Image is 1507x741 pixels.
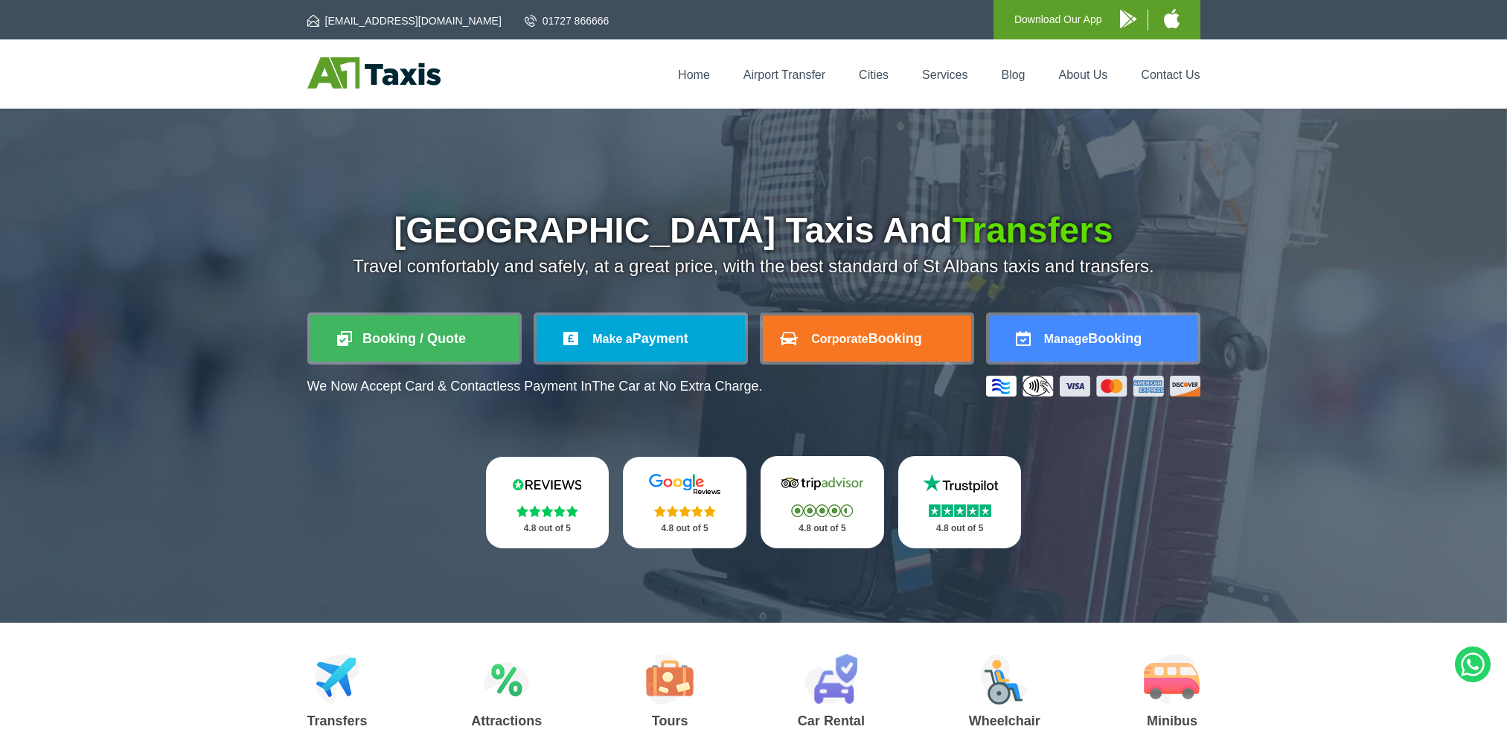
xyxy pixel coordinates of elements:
span: Corporate [811,333,868,345]
img: Tripadvisor [778,472,867,495]
img: A1 Taxis St Albans LTD [307,57,441,89]
p: Travel comfortably and safely, at a great price, with the best standard of St Albans taxis and tr... [307,256,1200,277]
img: Google [640,473,729,495]
h1: [GEOGRAPHIC_DATA] Taxis And [307,213,1200,248]
a: ManageBooking [989,315,1197,362]
span: Manage [1044,333,1089,345]
p: 4.8 out of 5 [502,519,593,538]
a: Home [678,68,710,81]
a: Airport Transfer [743,68,825,81]
a: 01727 866666 [525,13,609,28]
a: Blog [1001,68,1025,81]
p: 4.8 out of 5 [777,519,868,538]
h3: Attractions [471,714,542,728]
span: Transfers [953,211,1113,250]
a: CorporateBooking [763,315,971,362]
a: Booking / Quote [310,315,519,362]
span: The Car at No Extra Charge. [592,379,762,394]
img: Car Rental [804,654,857,705]
h3: Car Rental [798,714,865,728]
img: Wheelchair [981,654,1028,705]
img: Airport Transfers [315,654,360,705]
p: Download Our App [1014,10,1102,29]
a: Services [922,68,967,81]
a: Tripadvisor Stars 4.8 out of 5 [761,456,884,548]
a: Cities [859,68,889,81]
span: Make a [592,333,632,345]
p: 4.8 out of 5 [915,519,1005,538]
p: 4.8 out of 5 [639,519,730,538]
h3: Tours [646,714,694,728]
img: Stars [654,505,716,517]
img: A1 Taxis iPhone App [1164,9,1180,28]
a: Make aPayment [537,315,745,362]
h3: Wheelchair [969,714,1040,728]
a: Google Stars 4.8 out of 5 [623,457,746,548]
a: About Us [1059,68,1108,81]
a: Reviews.io Stars 4.8 out of 5 [486,457,609,548]
img: Credit And Debit Cards [986,376,1200,397]
p: We Now Accept Card & Contactless Payment In [307,379,763,394]
h3: Transfers [307,714,368,728]
img: Tours [646,654,694,705]
img: Stars [791,504,853,517]
img: Reviews.io [502,473,592,495]
img: Stars [929,504,991,517]
img: Trustpilot [915,472,1005,495]
img: Attractions [484,654,529,705]
h3: Minibus [1144,714,1200,728]
img: Minibus [1144,654,1200,705]
img: A1 Taxis Android App [1120,10,1136,28]
a: [EMAIL_ADDRESS][DOMAIN_NAME] [307,13,502,28]
a: Trustpilot Stars 4.8 out of 5 [898,456,1022,548]
a: Contact Us [1141,68,1200,81]
img: Stars [516,505,578,517]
